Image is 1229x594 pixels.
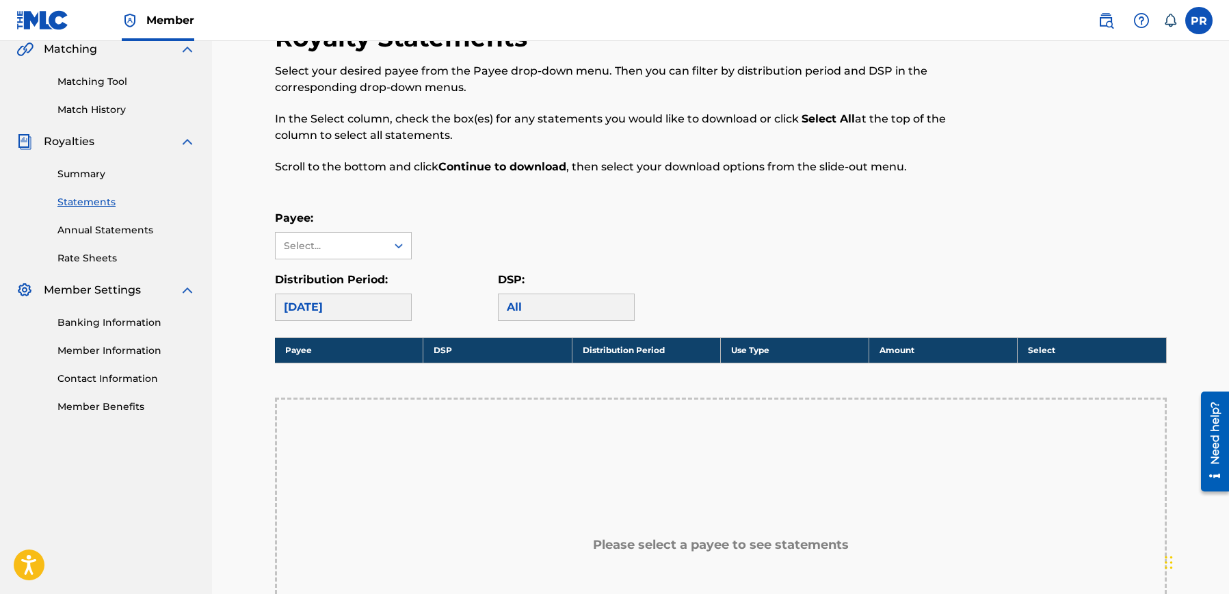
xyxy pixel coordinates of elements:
strong: Continue to download [438,160,566,173]
a: Member Benefits [57,400,196,414]
img: Member Settings [16,282,33,298]
a: Matching Tool [57,75,196,89]
a: Summary [57,167,196,181]
div: User Menu [1185,7,1213,34]
th: Amount [869,337,1018,363]
img: help [1133,12,1150,29]
label: Distribution Period: [275,273,388,286]
p: Select your desired payee from the Payee drop-down menu. Then you can filter by distribution peri... [275,63,962,96]
img: Top Rightsholder [122,12,138,29]
div: Drag [1165,542,1173,583]
a: Statements [57,195,196,209]
div: Help [1128,7,1155,34]
a: Rate Sheets [57,251,196,266]
p: In the Select column, check the box(es) for any statements you would like to download or click at... [275,111,962,144]
iframe: Resource Center [1191,387,1229,497]
img: MLC Logo [16,10,69,30]
strong: Select All [802,112,855,125]
th: Select [1018,337,1166,363]
label: DSP: [498,273,525,286]
iframe: Chat Widget [1161,528,1229,594]
th: Payee [275,337,423,363]
a: Banking Information [57,315,196,330]
a: Annual Statements [57,223,196,237]
span: Member Settings [44,282,141,298]
th: Use Type [720,337,869,363]
a: Contact Information [57,372,196,386]
span: Member [146,12,194,28]
img: expand [179,41,196,57]
th: Distribution Period [572,337,720,363]
img: expand [179,133,196,150]
label: Payee: [275,211,313,224]
img: Royalties [16,133,33,150]
a: Member Information [57,344,196,358]
th: DSP [423,337,572,363]
p: Scroll to the bottom and click , then select your download options from the slide-out menu. [275,159,962,175]
h5: Please select a payee to see statements [593,537,849,553]
div: Select... [284,239,377,253]
img: search [1098,12,1114,29]
img: Matching [16,41,34,57]
span: Royalties [44,133,94,150]
span: Matching [44,41,97,57]
div: Notifications [1163,14,1177,27]
img: expand [179,282,196,298]
a: Match History [57,103,196,117]
a: Public Search [1092,7,1120,34]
